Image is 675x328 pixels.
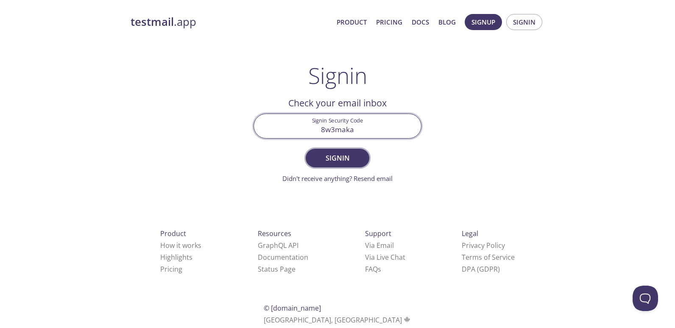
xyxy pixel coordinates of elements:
a: Terms of Service [462,253,515,262]
a: Product [337,17,367,28]
a: Via Live Chat [365,253,405,262]
span: Resources [258,229,291,238]
a: FAQ [365,264,381,274]
iframe: Help Scout Beacon - Open [633,286,658,311]
a: How it works [160,241,201,250]
strong: testmail [131,14,174,29]
button: Signup [465,14,502,30]
span: [GEOGRAPHIC_DATA], [GEOGRAPHIC_DATA] [264,315,412,325]
span: Support [365,229,391,238]
a: DPA (GDPR) [462,264,500,274]
a: Blog [438,17,456,28]
span: Product [160,229,186,238]
a: Documentation [258,253,308,262]
span: Signup [471,17,495,28]
button: Signin [306,149,369,167]
span: Legal [462,229,478,238]
span: s [378,264,381,274]
span: Signin [513,17,536,28]
span: © [DOMAIN_NAME] [264,303,321,313]
a: GraphQL API [258,241,298,250]
button: Signin [506,14,542,30]
a: Privacy Policy [462,241,505,250]
span: Signin [315,152,360,164]
a: Pricing [160,264,182,274]
a: Highlights [160,253,192,262]
a: testmail.app [131,15,330,29]
a: Status Page [258,264,296,274]
h1: Signin [308,63,367,88]
a: Didn't receive anything? Resend email [282,174,393,183]
a: Pricing [376,17,402,28]
a: Docs [412,17,429,28]
h2: Check your email inbox [254,96,421,110]
a: Via Email [365,241,394,250]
